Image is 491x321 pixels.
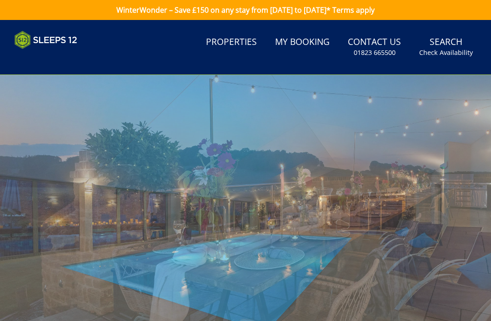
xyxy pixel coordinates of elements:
[271,32,333,53] a: My Booking
[202,32,261,53] a: Properties
[10,54,105,62] iframe: Customer reviews powered by Trustpilot
[344,32,405,62] a: Contact Us01823 665500
[416,32,476,62] a: SearchCheck Availability
[354,48,396,57] small: 01823 665500
[15,31,77,49] img: Sleeps 12
[419,48,473,57] small: Check Availability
